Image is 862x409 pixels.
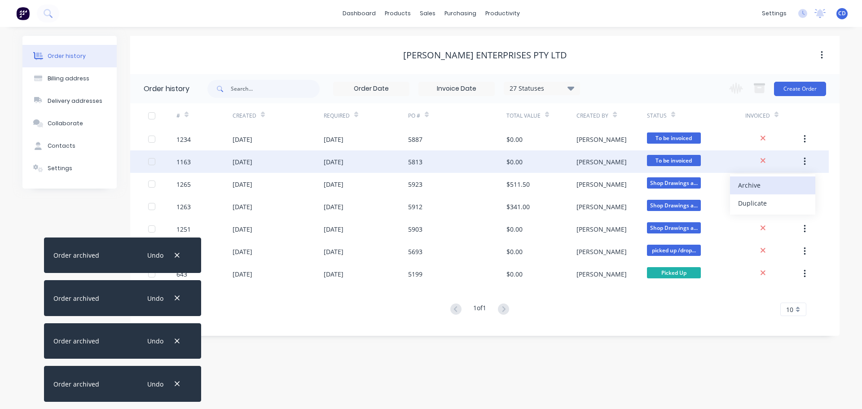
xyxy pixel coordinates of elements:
[576,180,627,189] div: [PERSON_NAME]
[506,135,523,144] div: $0.00
[53,336,99,346] div: Order archived
[142,335,168,347] button: Undo
[408,112,420,120] div: PO #
[408,135,422,144] div: 5887
[53,379,99,389] div: Order archived
[324,103,408,128] div: Required
[22,157,117,180] button: Settings
[647,177,701,189] span: Shop Drawings a...
[233,112,256,120] div: Created
[838,9,846,18] span: CD
[233,202,252,211] div: [DATE]
[233,269,252,279] div: [DATE]
[176,157,191,167] div: 1163
[576,157,627,167] div: [PERSON_NAME]
[738,179,807,192] div: Archive
[176,135,191,144] div: 1234
[231,80,320,98] input: Search...
[647,245,701,256] span: picked up /drop...
[506,269,523,279] div: $0.00
[233,224,252,234] div: [DATE]
[48,97,102,105] div: Delivery addresses
[408,247,422,256] div: 5693
[233,135,252,144] div: [DATE]
[774,82,826,96] button: Create Order
[576,112,608,120] div: Created By
[576,247,627,256] div: [PERSON_NAME]
[338,7,380,20] a: dashboard
[647,267,701,278] span: Picked Up
[22,112,117,135] button: Collaborate
[142,378,168,390] button: Undo
[403,50,567,61] div: [PERSON_NAME] Enterprises PTY LTD
[233,180,252,189] div: [DATE]
[506,180,530,189] div: $511.50
[506,224,523,234] div: $0.00
[233,157,252,167] div: [DATE]
[506,103,576,128] div: Total Value
[22,135,117,157] button: Contacts
[233,247,252,256] div: [DATE]
[324,224,343,234] div: [DATE]
[506,157,523,167] div: $0.00
[576,103,646,128] div: Created By
[16,7,30,20] img: Factory
[506,202,530,211] div: $341.00
[473,303,486,316] div: 1 of 1
[576,135,627,144] div: [PERSON_NAME]
[142,249,168,261] button: Undo
[334,82,409,96] input: Order Date
[48,52,86,60] div: Order history
[506,247,523,256] div: $0.00
[324,112,350,120] div: Required
[408,269,422,279] div: 5199
[408,202,422,211] div: 5912
[408,180,422,189] div: 5923
[647,222,701,233] span: Shop Drawings a...
[647,155,701,166] span: To be invoiced
[48,119,83,128] div: Collaborate
[233,103,324,128] div: Created
[576,202,627,211] div: [PERSON_NAME]
[324,180,343,189] div: [DATE]
[408,157,422,167] div: 5813
[53,294,99,303] div: Order archived
[647,112,667,120] div: Status
[408,224,422,234] div: 5903
[176,103,233,128] div: #
[48,164,72,172] div: Settings
[380,7,415,20] div: products
[324,202,343,211] div: [DATE]
[415,7,440,20] div: sales
[48,75,89,83] div: Billing address
[324,269,343,279] div: [DATE]
[53,251,99,260] div: Order archived
[144,84,189,94] div: Order history
[440,7,481,20] div: purchasing
[745,103,801,128] div: Invoiced
[22,90,117,112] button: Delivery addresses
[324,157,343,167] div: [DATE]
[576,224,627,234] div: [PERSON_NAME]
[786,305,793,314] span: 10
[324,135,343,144] div: [DATE]
[142,292,168,304] button: Undo
[22,67,117,90] button: Billing address
[757,7,791,20] div: settings
[176,224,191,234] div: 1251
[745,112,770,120] div: Invoiced
[22,45,117,67] button: Order history
[647,200,701,211] span: Shop Drawings a...
[504,84,580,93] div: 27 Statuses
[647,132,701,144] span: To be invoiced
[506,112,541,120] div: Total Value
[738,197,807,210] div: Duplicate
[647,103,745,128] div: Status
[176,180,191,189] div: 1265
[419,82,494,96] input: Invoice Date
[324,247,343,256] div: [DATE]
[576,269,627,279] div: [PERSON_NAME]
[408,103,506,128] div: PO #
[48,142,75,150] div: Contacts
[176,202,191,211] div: 1263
